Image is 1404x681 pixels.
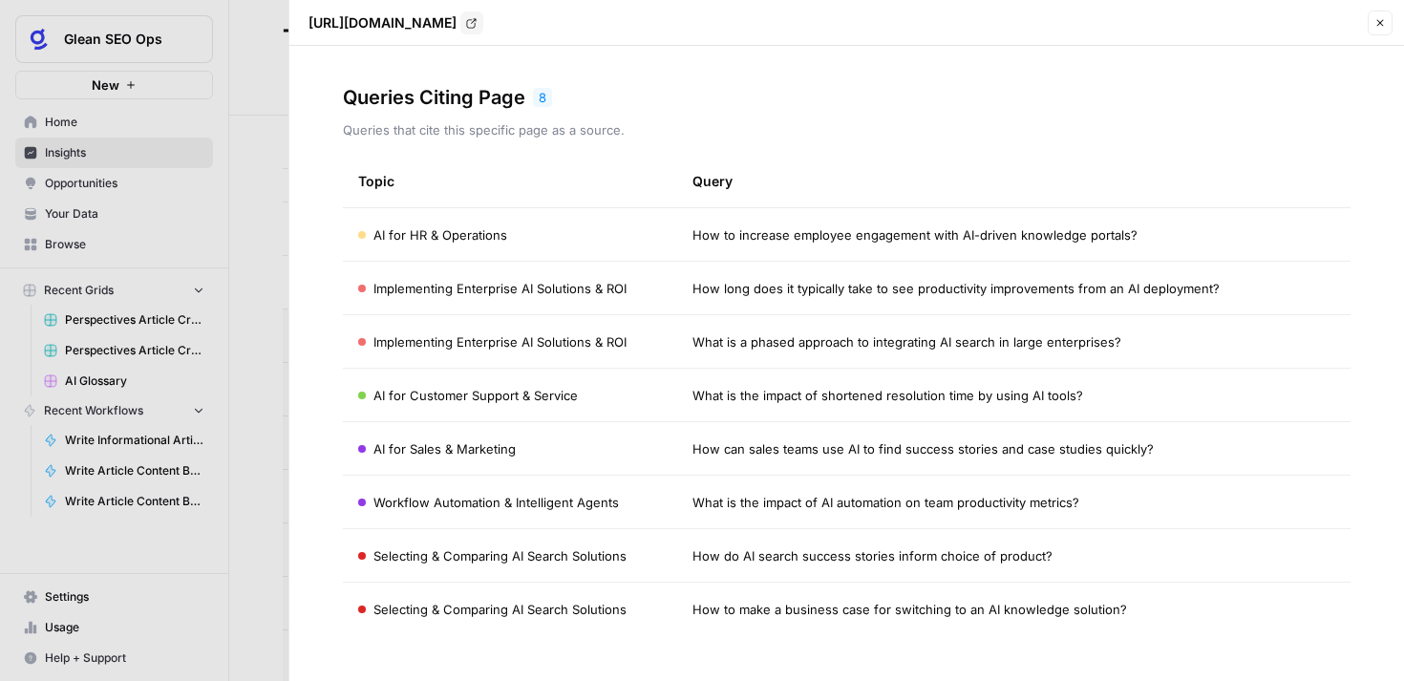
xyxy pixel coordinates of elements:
p: Queries that cite this specific page as a source. [343,120,1351,139]
span: Implementing Enterprise AI Solutions & ROI [373,279,627,298]
span: Workflow Automation & Intelligent Agents [373,493,619,512]
span: How do AI search success stories inform choice of product? [692,546,1053,565]
span: Selecting & Comparing AI Search Solutions [373,546,627,565]
p: [URL][DOMAIN_NAME] [308,13,457,32]
div: 8 [533,88,552,107]
span: Implementing Enterprise AI Solutions & ROI [373,332,627,351]
span: How long does it typically take to see productivity improvements from an AI deployment? [692,279,1220,298]
span: How to make a business case for switching to an AI knowledge solution? [692,600,1127,619]
a: Go to page https://www.microsoft.com/en-us/microsoft-cloud/blog/2025/07/24/ai-powered-success-wit... [460,11,483,34]
span: What is the impact of shortened resolution time by using AI tools? [692,386,1083,405]
span: How can sales teams use AI to find success stories and case studies quickly? [692,439,1154,458]
span: What is a phased approach to integrating AI search in large enterprises? [692,332,1121,351]
span: AI for HR & Operations [373,225,507,245]
div: Topic [358,155,394,207]
span: How to increase employee engagement with AI-driven knowledge portals? [692,225,1138,245]
span: What is the impact of AI automation on team productivity metrics? [692,493,1079,512]
h3: Queries Citing Page [343,84,525,111]
div: Query [692,155,1336,207]
span: AI for Customer Support & Service [373,386,578,405]
span: AI for Sales & Marketing [373,439,516,458]
span: Selecting & Comparing AI Search Solutions [373,600,627,619]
